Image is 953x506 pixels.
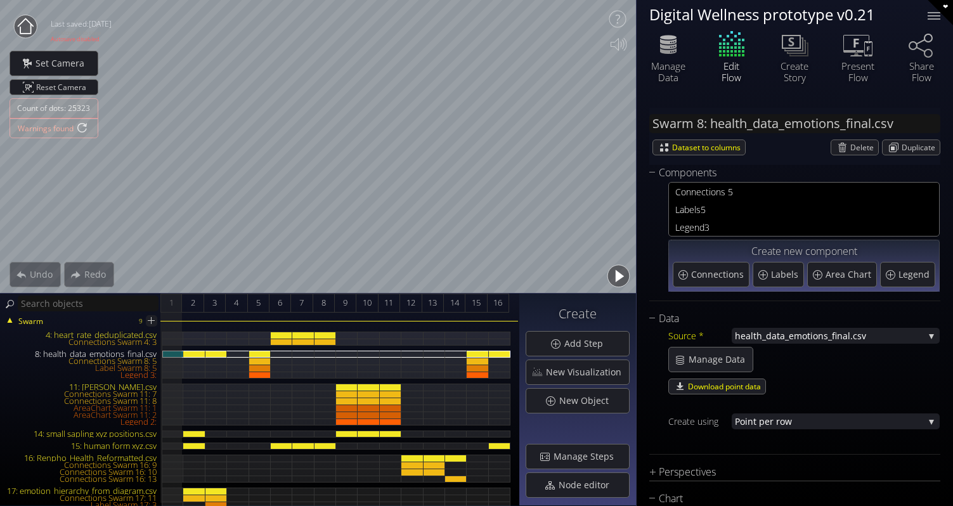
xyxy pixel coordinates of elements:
span: 12 [406,295,415,311]
span: 7 [299,295,304,311]
span: 5 [256,295,261,311]
div: Create new component [673,244,935,260]
span: 3 [704,219,932,235]
div: Legend 2: [1,418,162,425]
div: AreaChart Swarm 11: 1 [1,405,162,412]
span: Node editor [558,479,617,491]
span: Delete [850,140,878,155]
span: nt per row [748,413,924,429]
h3: Create [526,307,630,321]
div: Components [649,165,924,181]
span: Connections [691,268,747,281]
span: 8 [321,295,326,311]
span: Labels [675,202,701,217]
div: 11: [PERSON_NAME].csv [1,384,162,391]
span: 11 [384,295,393,311]
span: Legend [898,268,933,281]
div: Share Flow [899,60,943,83]
div: Manage Data [646,60,690,83]
div: Create Story [772,60,817,83]
div: Connections Swarm 8: 5 [1,358,162,365]
div: 4: heart_rate_deduplicated.csv [1,332,162,339]
span: Labels [771,268,801,281]
div: 14: small sapling xyz positions.csv [1,431,162,438]
span: 2 [191,295,195,311]
div: 9 [139,313,143,329]
span: Download point data [688,379,765,394]
div: 8: health_data_emotions_final.csv [1,351,162,358]
div: Create using [668,413,732,429]
div: Label Swarm 8: 5 [1,365,162,372]
span: Manage Data [688,353,753,366]
div: Connections Swarm 16: 9 [1,462,162,469]
div: Connections Swarm 4: 3 [1,339,162,346]
span: 10 [363,295,372,311]
span: 1 [169,295,174,311]
span: Area Chart [826,268,874,281]
span: 14 [450,295,459,311]
div: Data [649,311,924,327]
span: _final.csv [828,328,924,344]
span: Reset Camera [36,80,91,94]
span: Swarm [18,316,43,327]
div: Digital Wellness prototype v0.21 [649,6,912,22]
div: Connections Swarm 16: 10 [1,469,162,476]
span: 5 [701,202,932,217]
span: 3 [212,295,217,311]
span: 13 [428,295,437,311]
span: 9 [343,295,347,311]
div: Connections Swarm 11: 7 [1,391,162,398]
input: Search objects [18,295,159,311]
div: Connections Swarm 17: 11 [1,495,162,502]
div: Connections Swarm 16: 13 [1,476,162,483]
div: Perspectives [649,464,924,480]
span: New Object [559,394,616,407]
span: Duplicate [902,140,940,155]
span: Add Step [564,337,611,350]
span: health_data_emotions [735,328,828,344]
div: 17: emotion_hierarchy_from_diagram.csv [1,488,162,495]
span: nections 5 [691,184,932,200]
span: 16 [493,295,502,311]
span: Dataset to columns [672,140,745,155]
div: Legend 3: [1,372,162,379]
div: Source * [668,328,732,344]
div: 16: Renpho_Health_Reformatted.csv [1,455,162,462]
span: Set Camera [35,57,92,70]
div: Connections Swarm 11: 8 [1,398,162,405]
span: 15 [472,295,481,311]
span: Manage Steps [553,450,621,463]
span: 4 [234,295,238,311]
span: Con [675,184,691,200]
span: Legend [675,219,704,235]
span: 6 [278,295,282,311]
div: 15: human form xyz.csv [1,443,162,450]
span: New Visualization [545,366,629,379]
div: AreaChart Swarm 11: 2 [1,412,162,418]
div: Present Flow [836,60,880,83]
span: Poi [735,413,748,429]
